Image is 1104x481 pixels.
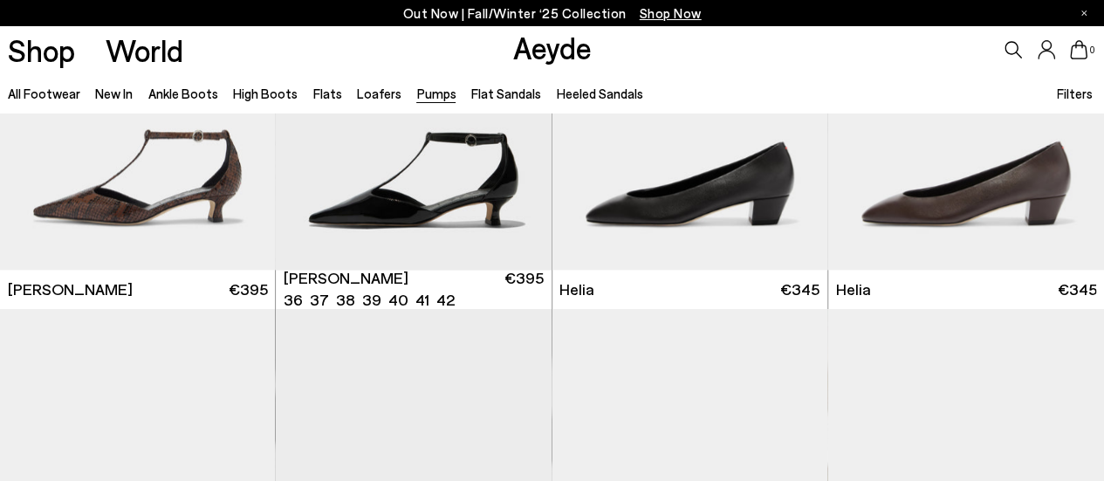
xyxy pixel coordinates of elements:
[1057,278,1096,300] span: €345
[556,86,642,101] a: Heeled Sandals
[780,278,819,300] span: €345
[512,29,591,65] a: Aeyde
[284,289,449,311] ul: variant
[403,3,702,24] p: Out Now | Fall/Winter ‘25 Collection
[1070,40,1087,59] a: 0
[1057,86,1093,101] span: Filters
[471,86,541,101] a: Flat Sandals
[148,86,218,101] a: Ankle Boots
[8,278,133,300] span: [PERSON_NAME]
[504,267,544,311] span: €395
[835,278,870,300] span: Helia
[416,86,456,101] a: Pumps
[284,289,303,311] li: 36
[284,267,408,289] span: [PERSON_NAME]
[1087,45,1096,55] span: 0
[415,289,429,311] li: 41
[233,86,298,101] a: High Boots
[388,289,408,311] li: 40
[310,289,329,311] li: 37
[336,289,355,311] li: 38
[552,270,827,309] a: Helia €345
[95,86,133,101] a: New In
[8,86,80,101] a: All Footwear
[276,270,551,309] a: [PERSON_NAME] 36 37 38 39 40 41 42 €395
[229,278,268,300] span: €395
[559,278,594,300] span: Helia
[313,86,342,101] a: Flats
[106,35,183,65] a: World
[828,270,1104,309] a: Helia €345
[357,86,401,101] a: Loafers
[640,5,702,21] span: Navigate to /collections/new-in
[436,289,455,311] li: 42
[362,289,381,311] li: 39
[8,35,75,65] a: Shop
